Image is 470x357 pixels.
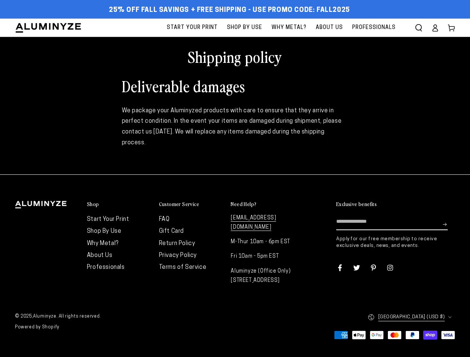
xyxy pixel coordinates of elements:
[231,201,256,208] h2: Need Help?
[368,309,455,325] button: [GEOGRAPHIC_DATA] (USD $)
[159,201,224,208] summary: Customer Service
[122,106,349,148] div: We package your Aluminyzed products with care to ensure that they arrive in perfect condition. In...
[231,252,295,261] p: Fri 10am - 5pm EST
[15,22,82,33] img: Aluminyze
[159,228,184,234] a: Gift Card
[411,20,427,36] summary: Search our site
[87,216,129,222] a: Start Your Print
[122,47,349,66] h1: Shipping policy
[443,213,448,236] button: Subscribe
[349,19,399,37] a: Professionals
[352,23,396,32] span: Professionals
[312,19,347,37] a: About Us
[336,236,455,249] p: Apply for our free membership to receive exclusive deals, news, and events.
[231,215,276,231] a: [EMAIL_ADDRESS][DOMAIN_NAME]
[87,201,152,208] summary: Shop
[15,325,59,329] a: Powered by Shopify
[87,264,125,270] a: Professionals
[336,201,455,208] summary: Exclusive benefits
[268,19,310,37] a: Why Metal?
[378,313,445,321] span: [GEOGRAPHIC_DATA] (USD $)
[167,23,218,32] span: Start Your Print
[159,253,197,258] a: Privacy Policy
[109,6,350,15] span: 25% off FALL Savings + Free Shipping - Use Promo Code: FALL2025
[15,311,235,322] small: © 2025, . All rights reserved.
[33,314,56,319] a: Aluminyze
[87,228,121,234] a: Shop By Use
[159,216,170,222] a: FAQ
[122,76,349,96] h1: Deliverable damages
[272,23,307,32] span: Why Metal?
[227,23,262,32] span: Shop By Use
[231,267,295,285] p: Aluminyze (Office Only) [STREET_ADDRESS]
[231,201,295,208] summary: Need Help?
[223,19,266,37] a: Shop By Use
[231,237,295,247] p: M-Thur 10am - 6pm EST
[159,241,195,247] a: Return Policy
[159,264,207,270] a: Terms of Service
[163,19,221,37] a: Start Your Print
[159,201,199,208] h2: Customer Service
[316,23,343,32] span: About Us
[336,201,377,208] h2: Exclusive benefits
[87,241,119,247] a: Why Metal?
[87,253,113,258] a: About Us
[87,201,99,208] h2: Shop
